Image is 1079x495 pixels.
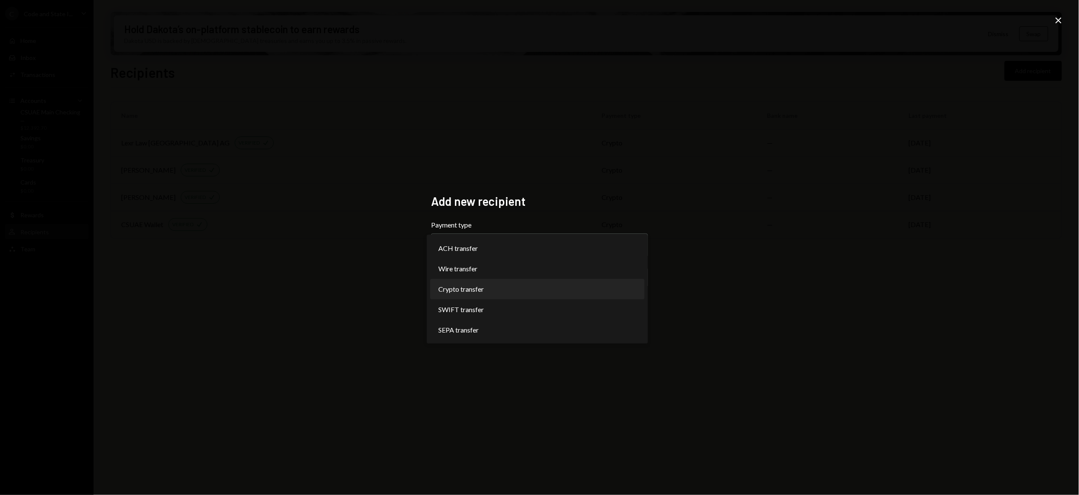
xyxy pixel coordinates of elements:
h2: Add new recipient [431,193,648,210]
span: Wire transfer [439,264,478,274]
button: Payment type [431,233,648,257]
span: Crypto transfer [439,284,484,294]
span: ACH transfer [439,243,478,253]
span: SEPA transfer [439,325,479,335]
label: Payment type [431,220,648,230]
span: SWIFT transfer [439,304,484,315]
